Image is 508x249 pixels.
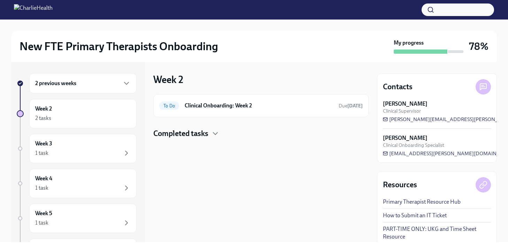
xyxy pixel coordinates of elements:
[383,225,491,241] a: PART-TIME ONLY: UKG and Time Sheet Resource
[394,39,424,47] strong: My progress
[35,149,48,157] div: 1 task
[17,169,137,198] a: Week 41 task
[153,128,208,139] h4: Completed tasks
[17,99,137,128] a: Week 22 tasks
[469,40,488,53] h3: 78%
[35,184,48,192] div: 1 task
[35,219,48,227] div: 1 task
[35,210,52,217] h6: Week 5
[383,134,428,142] strong: [PERSON_NAME]
[35,175,52,182] h6: Week 4
[347,103,363,109] strong: [DATE]
[20,39,218,53] h2: New FTE Primary Therapists Onboarding
[159,100,363,111] a: To DoClinical Onboarding: Week 2Due[DATE]
[383,100,428,108] strong: [PERSON_NAME]
[339,103,363,109] span: August 30th, 2025 07:00
[35,114,51,122] div: 2 tasks
[29,73,137,93] div: 2 previous weeks
[35,105,52,113] h6: Week 2
[383,108,421,114] span: Clinical Supervisor
[383,212,447,219] a: How to Submit an IT Ticket
[185,102,333,110] h6: Clinical Onboarding: Week 2
[383,180,417,190] h4: Resources
[383,142,444,149] span: Clinical Onboarding Specialist
[35,80,76,87] h6: 2 previous weeks
[153,128,369,139] div: Completed tasks
[383,198,461,206] a: Primary Therapist Resource Hub
[339,103,363,109] span: Due
[14,4,53,15] img: CharlieHealth
[159,103,179,108] span: To Do
[35,140,52,148] h6: Week 3
[153,73,183,86] h3: Week 2
[383,82,413,92] h4: Contacts
[17,134,137,163] a: Week 31 task
[17,204,137,233] a: Week 51 task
